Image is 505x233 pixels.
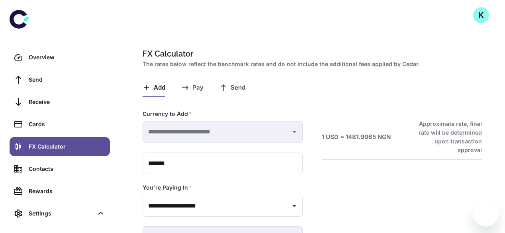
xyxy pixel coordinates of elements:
[29,142,105,151] div: FX Calculator
[29,120,105,129] div: Cards
[29,187,105,196] div: Rewards
[10,70,110,89] a: Send
[29,98,105,106] div: Receive
[29,164,105,173] div: Contacts
[322,133,391,142] h6: 1 USD = 1481.9065 NGN
[29,209,93,218] div: Settings
[10,137,110,156] a: FX Calculator
[231,84,245,92] span: Send
[10,204,110,223] div: Settings
[289,200,300,211] button: Open
[10,159,110,178] a: Contacts
[473,7,489,23] button: K
[29,75,105,84] div: Send
[10,48,110,67] a: Overview
[143,60,479,69] h2: The rates below reflect the benchmark rates and do not include the additional fees applied by Cedar.
[10,115,110,134] a: Cards
[192,84,204,92] span: Pay
[410,119,482,155] h6: Approximate rate, final rate will be determined upon transaction approval
[10,182,110,201] a: Rewards
[143,110,192,118] label: Currency to Add
[143,48,479,60] h1: FX Calculator
[10,92,110,112] a: Receive
[143,184,192,192] label: You're Paying In
[473,201,499,227] iframe: Button to launch messaging window
[29,53,105,62] div: Overview
[154,84,165,92] span: Add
